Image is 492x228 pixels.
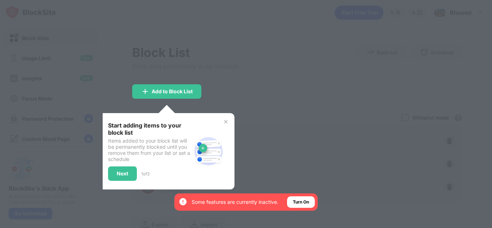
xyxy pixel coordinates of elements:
div: Add to Block List [152,89,193,94]
div: 1 of 3 [141,171,149,176]
img: error-circle-white.svg [179,197,187,206]
div: Next [117,171,128,176]
div: Turn On [293,198,309,206]
div: Items added to your block list will be permanently blocked until you remove them from your list o... [108,138,191,162]
div: Start adding items to your block list [108,122,191,136]
img: block-site.svg [191,134,226,169]
div: Some features are currently inactive. [192,198,278,206]
img: x-button.svg [223,119,229,125]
